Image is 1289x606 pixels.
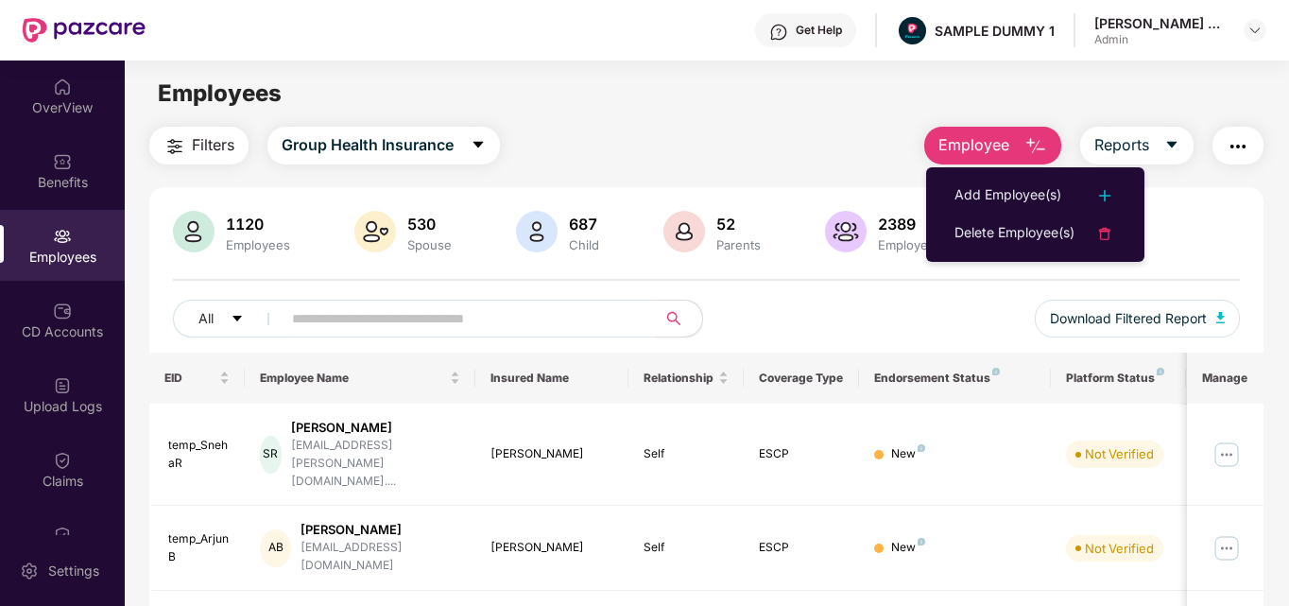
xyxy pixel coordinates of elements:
img: svg+xml;base64,PHN2ZyBpZD0iQ0RfQWNjb3VudHMiIGRhdGEtbmFtZT0iQ0QgQWNjb3VudHMiIHhtbG5zPSJodHRwOi8vd3... [53,302,72,320]
div: temp_SnehaR [168,437,231,473]
div: New [891,539,925,557]
div: Platform Status [1066,371,1170,386]
span: Employee Name [260,371,446,386]
th: Employee Name [245,353,475,404]
div: 530 [404,215,455,234]
div: 52 [713,215,765,234]
span: caret-down [231,312,244,327]
img: manageButton [1212,533,1242,563]
img: svg+xml;base64,PHN2ZyB4bWxucz0iaHR0cDovL3d3dy53My5vcmcvMjAwMC9zdmciIHdpZHRoPSI4IiBoZWlnaHQ9IjgiIH... [992,368,1000,375]
img: svg+xml;base64,PHN2ZyB4bWxucz0iaHR0cDovL3d3dy53My5vcmcvMjAwMC9zdmciIHhtbG5zOnhsaW5rPSJodHRwOi8vd3... [173,211,215,252]
span: Reports [1094,133,1149,157]
span: Relationship [644,371,714,386]
img: New Pazcare Logo [23,18,146,43]
div: Child [565,237,603,252]
div: Delete Employee(s) [954,222,1074,245]
div: [PERSON_NAME] [490,445,614,463]
th: EID [149,353,246,404]
img: svg+xml;base64,PHN2ZyB4bWxucz0iaHR0cDovL3d3dy53My5vcmcvMjAwMC9zdmciIHhtbG5zOnhsaW5rPSJodHRwOi8vd3... [1024,135,1047,158]
img: svg+xml;base64,PHN2ZyBpZD0iU2V0dGluZy0yMHgyMCIgeG1sbnM9Imh0dHA6Ly93d3cudzMub3JnLzIwMDAvc3ZnIiB3aW... [20,562,39,580]
img: svg+xml;base64,PHN2ZyBpZD0iSGVscC0zMngzMiIgeG1sbnM9Imh0dHA6Ly93d3cudzMub3JnLzIwMDAvc3ZnIiB3aWR0aD... [769,23,788,42]
img: svg+xml;base64,PHN2ZyBpZD0iQ2xhaW0iIHhtbG5zPSJodHRwOi8vd3d3LnczLm9yZy8yMDAwL3N2ZyIgd2lkdGg9IjIwIi... [53,526,72,545]
div: Endorsement Status [874,371,1036,386]
div: ESCP [759,445,844,463]
div: Not Verified [1085,444,1154,463]
div: 687 [565,215,603,234]
div: 1120 [222,215,294,234]
img: svg+xml;base64,PHN2ZyB4bWxucz0iaHR0cDovL3d3dy53My5vcmcvMjAwMC9zdmciIHhtbG5zOnhsaW5rPSJodHRwOi8vd3... [354,211,396,252]
div: Employees+dependents [874,237,1024,252]
img: Pazcare_Alternative_logo-01-01.png [899,17,926,44]
div: Get Help [796,23,842,38]
img: svg+xml;base64,PHN2ZyBpZD0iRW1wbG95ZWVzIiB4bWxucz0iaHR0cDovL3d3dy53My5vcmcvMjAwMC9zdmciIHdpZHRoPS... [53,227,72,246]
img: svg+xml;base64,PHN2ZyB4bWxucz0iaHR0cDovL3d3dy53My5vcmcvMjAwMC9zdmciIHhtbG5zOnhsaW5rPSJodHRwOi8vd3... [825,211,867,252]
span: Filters [192,133,234,157]
span: Download Filtered Report [1050,308,1207,329]
img: svg+xml;base64,PHN2ZyB4bWxucz0iaHR0cDovL3d3dy53My5vcmcvMjAwMC9zdmciIHhtbG5zOnhsaW5rPSJodHRwOi8vd3... [516,211,558,252]
span: caret-down [1164,137,1179,154]
img: svg+xml;base64,PHN2ZyB4bWxucz0iaHR0cDovL3d3dy53My5vcmcvMjAwMC9zdmciIHdpZHRoPSIyNCIgaGVpZ2h0PSIyNC... [163,135,186,158]
img: svg+xml;base64,PHN2ZyBpZD0iVXBsb2FkX0xvZ3MiIGRhdGEtbmFtZT0iVXBsb2FkIExvZ3MiIHhtbG5zPSJodHRwOi8vd3... [53,376,72,395]
div: [PERSON_NAME] [291,419,460,437]
span: Employees [158,79,282,107]
img: svg+xml;base64,PHN2ZyB4bWxucz0iaHR0cDovL3d3dy53My5vcmcvMjAwMC9zdmciIHdpZHRoPSI4IiBoZWlnaHQ9IjgiIH... [918,444,925,452]
span: Employee [938,133,1009,157]
button: Download Filtered Report [1035,300,1241,338]
div: Settings [43,562,105,580]
div: Add Employee(s) [954,184,1061,207]
img: svg+xml;base64,PHN2ZyB4bWxucz0iaHR0cDovL3d3dy53My5vcmcvMjAwMC9zdmciIHdpZHRoPSI4IiBoZWlnaHQ9IjgiIH... [918,538,925,545]
div: Parents [713,237,765,252]
img: svg+xml;base64,PHN2ZyB4bWxucz0iaHR0cDovL3d3dy53My5vcmcvMjAwMC9zdmciIHhtbG5zOnhsaW5rPSJodHRwOi8vd3... [1216,312,1226,323]
button: Group Health Insurancecaret-down [267,127,500,164]
th: Manage [1187,353,1263,404]
button: Employee [924,127,1061,164]
div: Self [644,445,729,463]
div: 2389 [874,215,1024,234]
div: [PERSON_NAME] [490,539,614,557]
th: Coverage Type [744,353,859,404]
div: temp_ArjunB [168,530,231,566]
div: [PERSON_NAME] [301,521,460,539]
th: Insured Name [475,353,629,404]
div: [EMAIL_ADDRESS][PERSON_NAME][DOMAIN_NAME].... [291,437,460,491]
button: search [656,300,703,338]
div: SR [260,436,282,474]
span: EID [164,371,216,386]
div: AB [260,529,291,567]
img: svg+xml;base64,PHN2ZyBpZD0iQ2xhaW0iIHhtbG5zPSJodHRwOi8vd3d3LnczLm9yZy8yMDAwL3N2ZyIgd2lkdGg9IjIwIi... [53,451,72,470]
div: [PERSON_NAME] K S [1094,14,1227,32]
span: All [198,308,214,329]
img: svg+xml;base64,PHN2ZyBpZD0iSG9tZSIgeG1sbnM9Imh0dHA6Ly93d3cudzMub3JnLzIwMDAvc3ZnIiB3aWR0aD0iMjAiIG... [53,78,72,96]
div: ESCP [759,539,844,557]
div: New [891,445,925,463]
span: caret-down [471,137,486,154]
img: svg+xml;base64,PHN2ZyB4bWxucz0iaHR0cDovL3d3dy53My5vcmcvMjAwMC9zdmciIHdpZHRoPSIyNCIgaGVpZ2h0PSIyNC... [1227,135,1249,158]
button: Reportscaret-down [1080,127,1194,164]
span: Group Health Insurance [282,133,454,157]
img: svg+xml;base64,PHN2ZyBpZD0iRHJvcGRvd24tMzJ4MzIiIHhtbG5zPSJodHRwOi8vd3d3LnczLm9yZy8yMDAwL3N2ZyIgd2... [1247,23,1263,38]
button: Allcaret-down [173,300,288,338]
th: Relationship [628,353,744,404]
div: [EMAIL_ADDRESS][DOMAIN_NAME] [301,539,460,575]
button: Filters [149,127,249,164]
img: svg+xml;base64,PHN2ZyBpZD0iQmVuZWZpdHMiIHhtbG5zPSJodHRwOi8vd3d3LnczLm9yZy8yMDAwL3N2ZyIgd2lkdGg9Ij... [53,152,72,171]
span: search [656,311,693,326]
div: Admin [1094,32,1227,47]
div: Spouse [404,237,455,252]
img: svg+xml;base64,PHN2ZyB4bWxucz0iaHR0cDovL3d3dy53My5vcmcvMjAwMC9zdmciIHdpZHRoPSIyNCIgaGVpZ2h0PSIyNC... [1093,222,1116,245]
img: manageButton [1212,440,1242,470]
div: SAMPLE DUMMY 1 [935,22,1055,40]
div: Self [644,539,729,557]
img: svg+xml;base64,PHN2ZyB4bWxucz0iaHR0cDovL3d3dy53My5vcmcvMjAwMC9zdmciIHdpZHRoPSIyNCIgaGVpZ2h0PSIyNC... [1093,184,1116,207]
div: Employees [222,237,294,252]
img: svg+xml;base64,PHN2ZyB4bWxucz0iaHR0cDovL3d3dy53My5vcmcvMjAwMC9zdmciIHhtbG5zOnhsaW5rPSJodHRwOi8vd3... [663,211,705,252]
img: svg+xml;base64,PHN2ZyB4bWxucz0iaHR0cDovL3d3dy53My5vcmcvMjAwMC9zdmciIHdpZHRoPSI4IiBoZWlnaHQ9IjgiIH... [1157,368,1164,375]
div: Not Verified [1085,539,1154,558]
